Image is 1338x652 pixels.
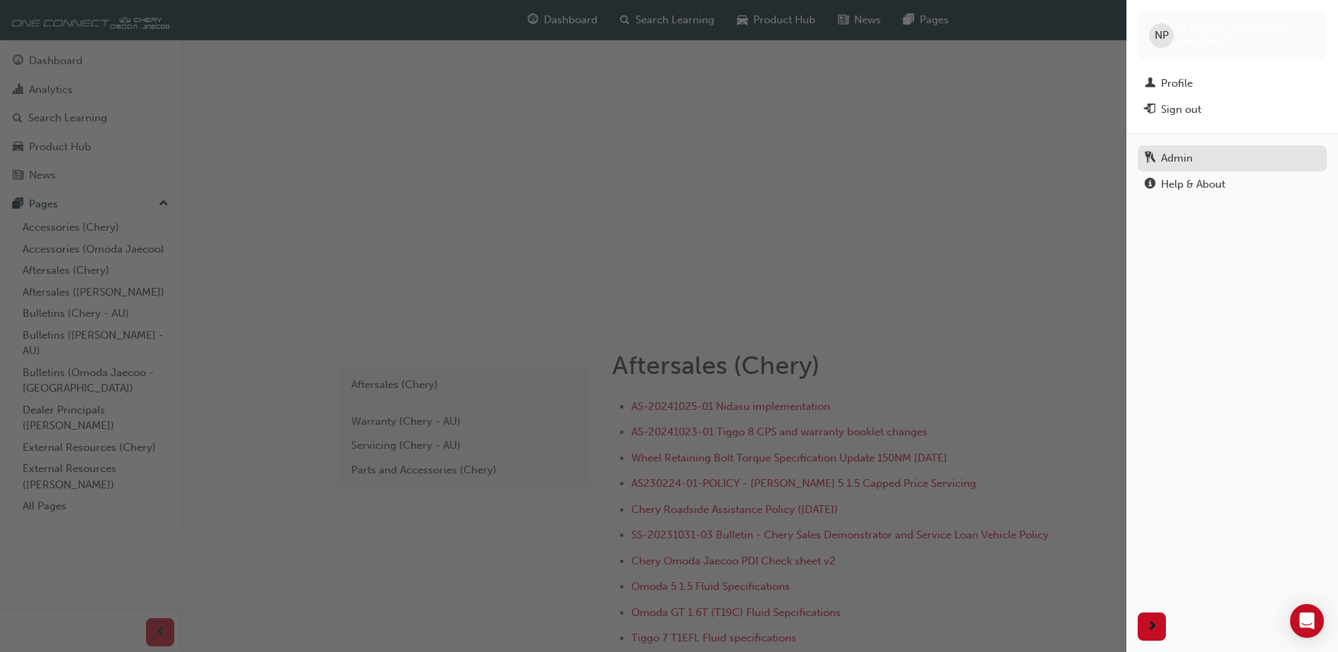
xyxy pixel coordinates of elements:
a: Admin [1138,145,1327,171]
a: Help & About [1138,171,1327,198]
span: man-icon [1145,78,1155,90]
div: Profile [1161,76,1193,92]
span: [PERSON_NAME] Pua [1179,23,1285,35]
button: Sign out [1138,97,1327,123]
span: NP [1155,28,1169,44]
div: Admin [1161,150,1193,167]
span: cma0042 [1179,36,1222,48]
a: Profile [1138,71,1327,97]
span: keys-icon [1145,152,1155,165]
span: exit-icon [1145,104,1155,116]
span: next-icon [1147,618,1157,636]
div: Open Intercom Messenger [1290,604,1324,638]
span: info-icon [1145,179,1155,191]
div: Help & About [1161,176,1225,193]
div: Sign out [1161,102,1201,118]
